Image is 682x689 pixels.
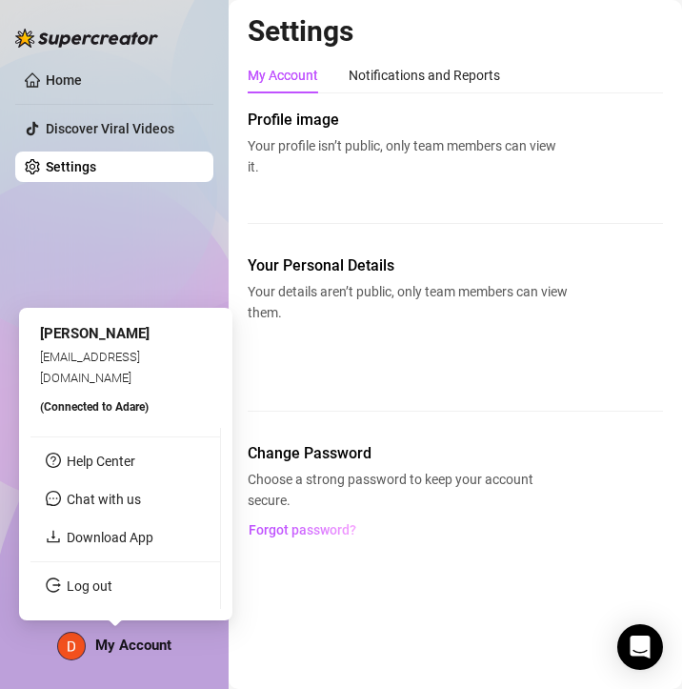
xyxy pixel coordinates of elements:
span: Your profile isn’t public, only team members can view it. [248,135,568,177]
a: Home [46,72,82,88]
span: [PERSON_NAME] [40,325,150,342]
h2: Settings [248,13,663,50]
button: Forgot password? [248,515,356,545]
img: ACg8ocJZiq6QU3BMeFwZJrVsuKKtGIQTTe9aiIx-lXhmqjrgUQK-fA=s96-c [58,633,85,659]
a: Log out [67,578,112,594]
span: My Account [95,637,171,654]
span: Change Password [248,442,568,465]
span: Profile image [248,109,568,132]
a: Download App [67,530,153,545]
a: Discover Viral Videos [46,121,174,136]
img: logo-BBDzfeDw.svg [15,29,158,48]
div: Notifications and Reports [349,65,500,86]
div: Open Intercom Messenger [617,624,663,670]
span: Choose a strong password to keep your account secure. [248,469,568,511]
span: Your Personal Details [248,254,568,277]
div: My Account [248,65,318,86]
span: Your details aren’t public, only team members can view them. [248,281,568,323]
span: [EMAIL_ADDRESS][DOMAIN_NAME] [40,349,140,384]
a: Help Center [67,454,135,469]
span: Forgot password? [249,522,356,537]
span: message [46,491,61,506]
span: (Connected to Adare ) [40,400,149,414]
a: Settings [46,159,96,174]
span: Chat with us [67,492,141,507]
li: Log out [30,571,220,601]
